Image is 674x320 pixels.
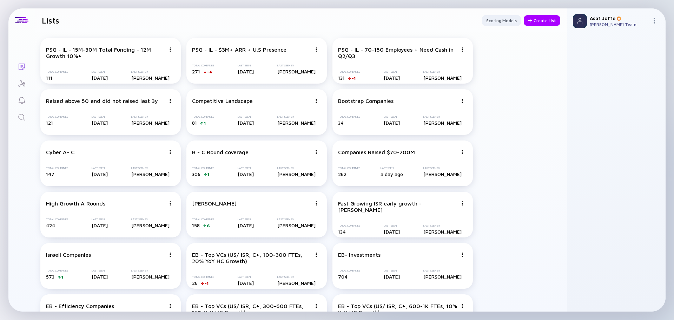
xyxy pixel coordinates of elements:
div: 1 [204,120,206,126]
div: [DATE] [238,120,254,126]
div: PSG - IL - $3M+ ARR + U.S Presence [192,46,286,53]
div: [PERSON_NAME] [423,229,462,235]
div: Last Seen By [423,269,462,272]
div: Bootstrap Companies [338,98,394,104]
img: Menu [314,304,318,308]
div: [DATE] [238,222,254,228]
div: Last Seen [92,115,108,118]
div: a day ago [381,171,403,177]
img: Menu [168,150,172,154]
img: Menu [314,150,318,154]
span: 262 [338,171,346,177]
div: Last Seen By [423,224,462,227]
span: 158 [192,222,200,228]
div: Total Companies [338,70,360,73]
div: Total Companies [192,64,214,67]
div: Total Companies [46,166,68,170]
div: [DATE] [384,274,400,280]
img: Menu [168,47,172,52]
div: Last Seen By [277,218,316,221]
img: Menu [460,99,464,103]
span: 111 [46,75,52,81]
div: [PERSON_NAME] [277,171,316,177]
img: Menu [314,201,318,205]
div: Last Seen [92,166,108,170]
div: Last Seen By [423,166,462,170]
div: Raised above 50 and did not raised last 3y [46,98,158,104]
div: EB- Investments [338,252,381,258]
div: Last Seen By [277,275,316,279]
div: [DATE] [92,171,108,177]
div: [DATE] [238,68,254,74]
div: [DATE] [92,274,108,280]
div: [PERSON_NAME] [423,75,462,81]
div: Last Seen [92,218,108,221]
span: 704 [338,274,348,280]
div: Total Companies [192,275,214,279]
img: Menu [460,150,464,154]
div: Last Seen [92,70,108,73]
div: Total Companies [338,224,360,227]
div: [PERSON_NAME] [423,274,462,280]
div: [PERSON_NAME] [277,68,316,74]
img: Profile Picture [573,14,587,28]
div: Last Seen By [131,218,170,221]
div: [DATE] [92,120,108,126]
div: Last Seen By [277,115,316,118]
div: [PERSON_NAME] [131,274,170,280]
div: Last Seen By [277,64,316,67]
div: 1 [61,274,63,280]
div: Last Seen [381,166,403,170]
div: [DATE] [92,75,108,81]
div: [DATE] [384,229,400,235]
div: Last Seen By [423,115,462,118]
img: Menu [168,253,172,257]
div: [DATE] [238,171,254,177]
div: [PERSON_NAME] [131,120,170,126]
div: EB - Efficiency Companies [46,303,114,309]
div: Last Seen By [277,166,316,170]
button: Scoring Models [482,15,521,26]
div: Last Seen By [423,70,462,73]
img: Menu [168,304,172,308]
div: EB - Top VCs (US/ ISR, C+, 600-1K FTEs, 10% YoY HC Growth) [338,303,457,315]
div: [PERSON_NAME] [192,200,237,207]
div: Asaf Joffe [590,15,649,21]
span: 424 [46,222,55,228]
button: Create List [524,15,560,26]
div: Cyber A- C [46,149,74,155]
img: Menu [314,47,318,52]
div: -1 [352,76,356,81]
div: [PERSON_NAME] [277,280,316,286]
div: -1 [205,281,209,286]
div: Fast Growing ISR early growth - [PERSON_NAME] [338,200,457,213]
span: 271 [192,68,200,74]
div: Last Seen [384,224,400,227]
a: Investor Map [8,74,35,91]
div: Competitive Landscape [192,98,253,104]
img: Menu [168,201,172,205]
div: Israeli Companies [46,252,91,258]
div: Last Seen [238,275,254,279]
span: 134 [338,229,346,235]
div: PSG - IL - 15M-30M Total Funding - 12M Growth 10%+ [46,46,165,59]
div: [PERSON_NAME] [131,222,170,228]
div: High Growth A Rounds [46,200,105,207]
img: Menu [314,99,318,103]
div: Total Companies [338,166,360,170]
img: Menu [460,47,464,52]
div: [PERSON_NAME] [277,222,316,228]
div: [PERSON_NAME] [131,75,170,81]
div: [DATE] [384,120,400,126]
div: PSG - IL - 70-150 Employees + Need Cash in Q2/Q3 [338,46,457,59]
div: -4 [207,69,212,74]
div: Last Seen By [131,70,170,73]
div: B - C Round coverage [192,149,249,155]
div: [PERSON_NAME] Team [590,22,649,27]
div: Total Companies [338,115,360,118]
span: 34 [338,120,344,126]
img: Menu [314,253,318,257]
div: Total Companies [46,269,68,272]
div: [PERSON_NAME] [423,171,462,177]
